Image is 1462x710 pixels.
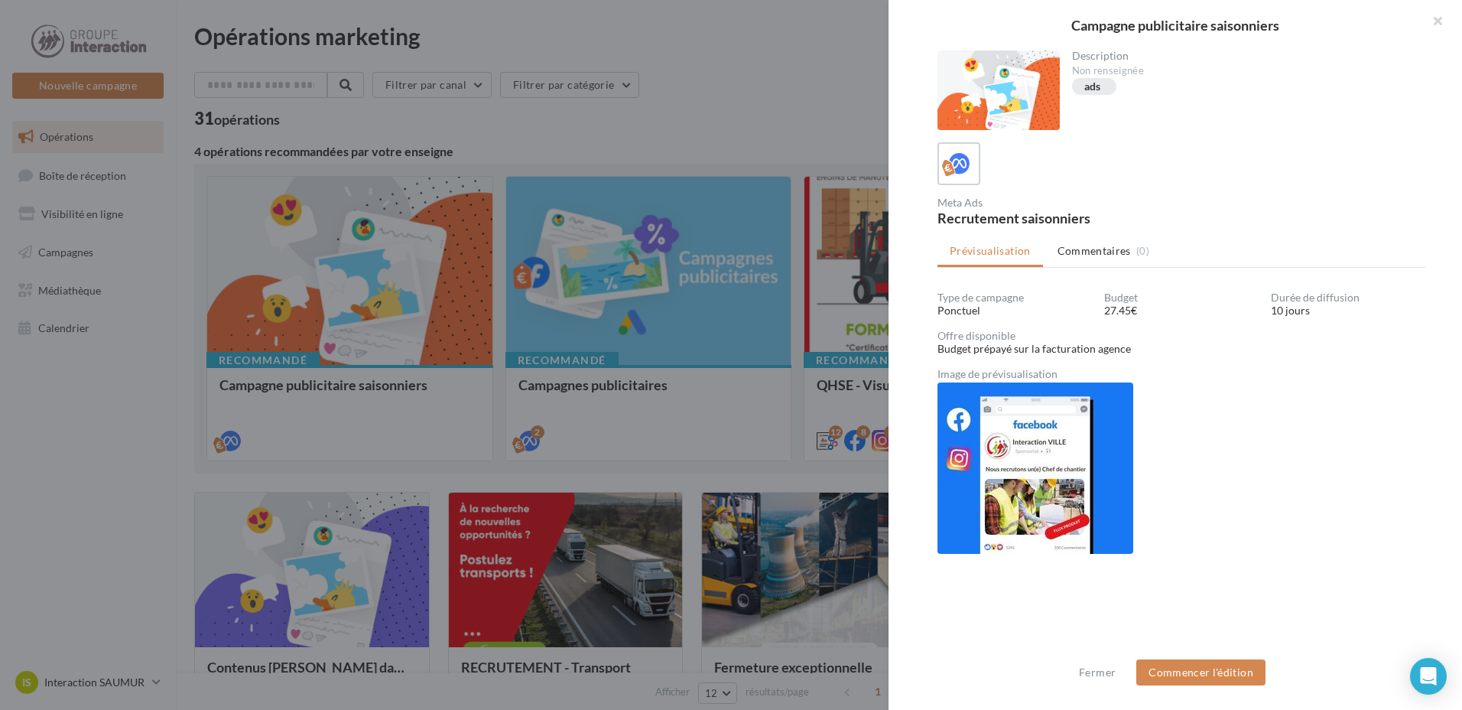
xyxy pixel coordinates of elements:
span: Commentaires [1058,243,1131,259]
div: Offre disponible [937,331,1425,341]
div: 10 jours [1271,303,1425,318]
div: Description [1072,50,1414,61]
div: Campagne publicitaire saisonniers [913,18,1438,32]
div: Recrutement saisonniers [937,211,1175,225]
div: Meta Ads [937,197,1175,208]
div: Non renseignée [1072,64,1414,78]
button: Fermer [1073,663,1122,682]
div: Budget prépayé sur la facturation agence [937,341,1425,357]
div: ads [1084,81,1101,93]
div: 27.45€ [1104,303,1259,318]
div: Ponctuel [937,303,1092,318]
div: Type de campagne [937,292,1092,303]
img: 34b60d642814631a584a2e3f9940d448.jpg [937,383,1133,554]
div: Budget [1104,292,1259,303]
button: Commencer l'édition [1136,660,1265,686]
div: Durée de diffusion [1271,292,1425,303]
div: Open Intercom Messenger [1410,658,1447,695]
span: (0) [1136,245,1149,257]
div: Image de prévisualisation [937,369,1425,379]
